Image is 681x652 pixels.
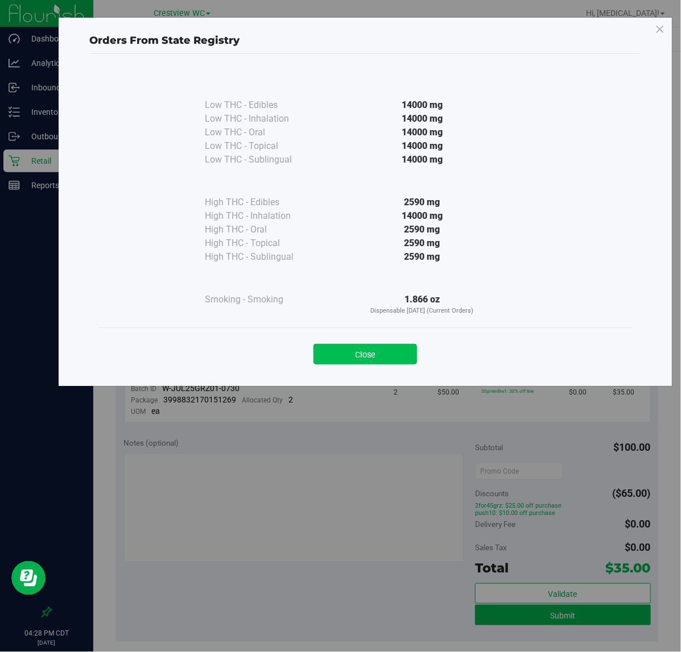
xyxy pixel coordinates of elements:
div: High THC - Topical [205,236,319,250]
div: 14000 mg [319,139,526,153]
p: Dispensable [DATE] (Current Orders) [319,306,526,316]
div: Low THC - Topical [205,139,319,153]
div: Low THC - Edibles [205,98,319,112]
div: High THC - Edibles [205,196,319,209]
div: Low THC - Inhalation [205,112,319,126]
div: 14000 mg [319,153,526,167]
div: 2590 mg [319,196,526,209]
div: High THC - Inhalation [205,209,319,223]
div: 2590 mg [319,250,526,264]
div: High THC - Sublingual [205,250,319,264]
iframe: Resource center [11,561,46,595]
div: High THC - Oral [205,223,319,236]
div: 1.866 oz [319,293,526,316]
div: 14000 mg [319,98,526,112]
div: 14000 mg [319,126,526,139]
div: Low THC - Oral [205,126,319,139]
div: Smoking - Smoking [205,293,319,306]
div: Low THC - Sublingual [205,153,319,167]
span: Orders From State Registry [89,34,240,47]
div: 2590 mg [319,236,526,250]
div: 14000 mg [319,209,526,223]
button: Close [313,344,417,364]
div: 2590 mg [319,223,526,236]
div: 14000 mg [319,112,526,126]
